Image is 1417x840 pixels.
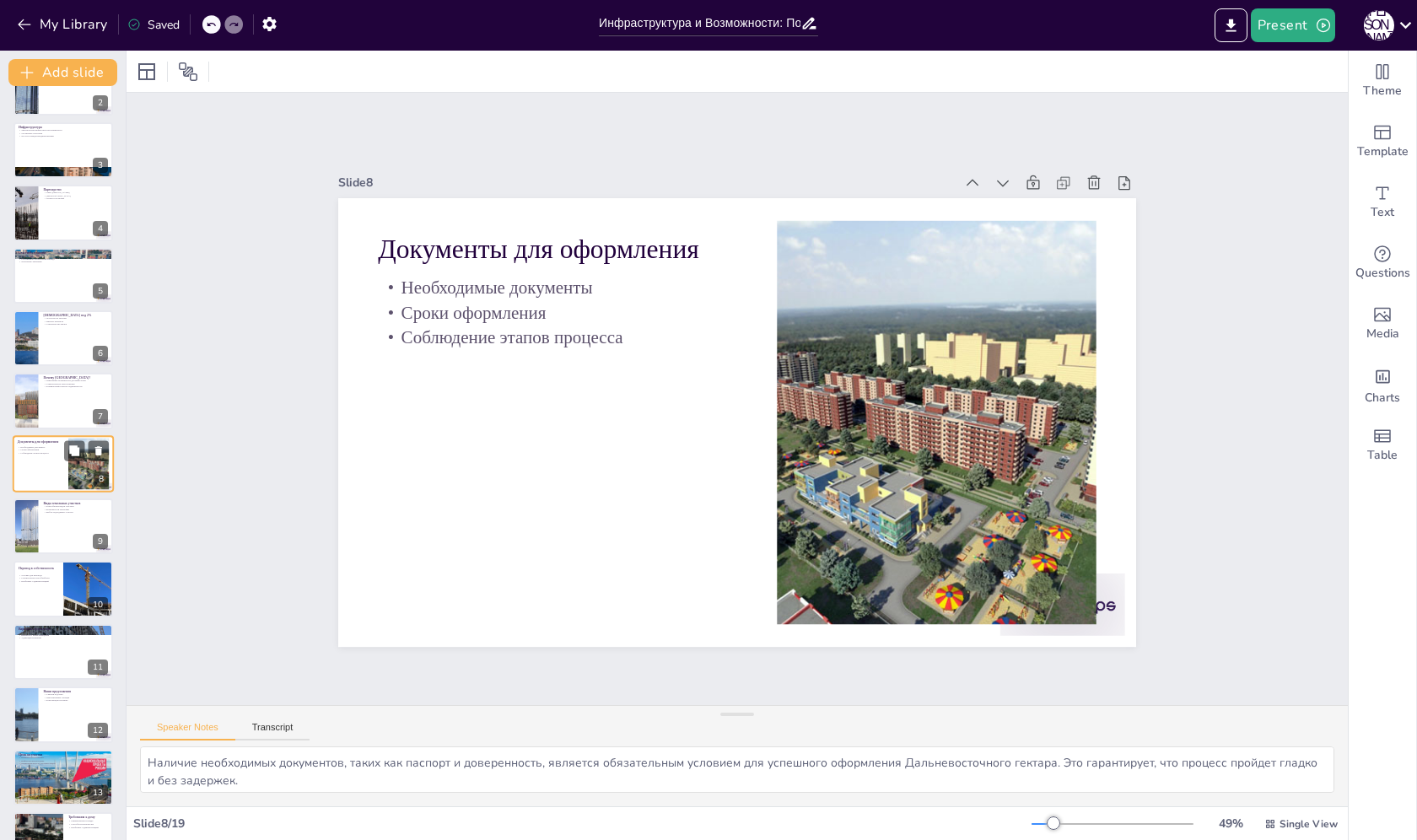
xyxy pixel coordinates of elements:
button: Transcript [235,722,310,740]
div: https://cdn.sendsteps.com/images/logo/sendsteps_logo_white.pnghttps://cdn.sendsteps.com/images/lo... [13,248,113,304]
p: Уникальные возможности для инвесторов [43,380,108,383]
p: Условия для перевода [19,573,58,577]
div: Add text boxes [1349,172,1416,233]
p: Улучшение логистики [19,132,108,135]
p: Документы для оформления [18,439,63,444]
div: Change the overall theme [1349,51,1416,111]
button: Add slide [8,59,117,86]
div: https://cdn.sendsteps.com/images/logo/sendsteps_logo_white.pnghttps://cdn.sendsteps.com/images/lo... [13,122,113,178]
p: Собственная строительная бригада [19,257,108,261]
p: Наши предложения [43,689,108,694]
p: Проблемы с администрацией [68,826,108,829]
p: Инфраструктура [19,125,108,130]
div: Layout [133,58,160,85]
p: Довольные заказчики [19,260,108,263]
div: Add images, graphics, shapes or video [1349,293,1416,354]
div: 10 [13,561,113,617]
span: Text [1371,203,1394,222]
p: Адаптация стратегии [19,637,108,640]
div: https://cdn.sendsteps.com/images/logo/sendsteps_logo_white.pnghttps://cdn.sendsteps.com/images/lo... [13,310,113,366]
div: 7 [93,409,108,424]
p: Разнообразие видов участков [43,504,108,508]
div: 13 [13,750,113,805]
p: Развивающийся рынок недвижимости [43,385,108,389]
span: Table [1367,446,1398,465]
p: Транспортная инфраструктура развивается [19,128,108,132]
div: Get real-time input from your audience [1349,233,1416,293]
div: https://cdn.sendsteps.com/images/logo/sendsteps_logo_white.pnghttps://cdn.sendsteps.com/images/lo... [13,185,113,240]
p: Варианты с коммуникациями [19,633,108,637]
div: https://cdn.sendsteps.com/images/logo/sendsteps_logo_white.pnghttps://cdn.sendsteps.com/images/lo... [13,373,113,428]
p: Варианты оформления [19,627,108,632]
p: Участки под ИЖС [43,693,108,697]
input: Insert title [599,11,800,35]
span: Position [178,62,198,82]
p: Соблюдение этапов процесса [429,186,768,354]
p: Влияние расположения [19,756,108,759]
p: Строительство жилья [43,323,108,326]
button: С [PERSON_NAME] [1364,8,1394,42]
div: 5 [93,283,108,299]
p: Перевод в собственность [19,565,58,570]
div: 3 [93,158,108,173]
div: 6 [93,346,108,361]
p: Стратегическое расположение [43,382,108,385]
span: Single View [1280,817,1338,831]
p: [DEMOGRAPHIC_DATA] под 2% [43,313,108,318]
div: 9 [93,534,108,549]
button: Delete Slide [89,440,109,460]
div: 12 [88,723,108,738]
p: Опыт [PERSON_NAME] [43,191,108,195]
div: Saved [127,17,180,33]
p: Интерес клиентов [43,320,108,323]
span: Template [1357,143,1409,161]
div: 49 % [1210,816,1251,832]
p: Виды земельных участков [43,501,108,506]
div: 9 [13,498,113,554]
span: Questions [1355,264,1410,283]
p: Минимальная площадь [68,820,108,823]
span: Media [1366,325,1399,343]
p: Возможности застройки [43,508,108,511]
p: Доступность ипотеки [43,316,108,320]
button: Present [1251,8,1335,42]
p: Конкуренция на рынке [43,699,108,703]
p: Необходимые документы [18,445,63,449]
div: 13 [88,785,108,800]
p: Цены на участки [19,751,108,757]
p: Варианты без коммуникаций [19,630,108,633]
button: Speaker Notes [140,722,235,740]
p: [DEMOGRAPHIC_DATA] [43,194,108,197]
p: Строительство или обработка [19,576,58,579]
p: Сроки оформления [18,448,63,451]
div: Add a table [1349,415,1416,476]
button: My Library [13,11,115,38]
button: Export to PowerPoint [1215,8,1247,42]
p: Перспективные локации [43,696,108,699]
div: Add charts and graphs [1349,354,1416,415]
div: Slide 8 [457,32,1026,297]
span: Theme [1363,82,1402,100]
div: 4 [93,221,108,236]
p: Инфраструктура и цены [19,759,108,762]
div: 11 [88,660,108,675]
button: Duplicate Slide [64,440,84,460]
p: Почему [GEOGRAPHIC_DATA]? [43,375,108,380]
p: Доступ к международным рынкам [19,135,108,138]
div: 12 [13,687,113,742]
p: Необходимые документы [450,140,788,309]
textarea: Наличие необходимых документов, таких как паспорт и доверенность, является обязательным условием ... [140,746,1334,793]
p: Партнерство [43,187,108,192]
div: https://cdn.sendsteps.com/images/logo/sendsteps_logo_white.pnghttps://cdn.sendsteps.com/images/lo... [13,435,114,493]
div: 11 [13,624,113,680]
p: Опыт и Результаты [19,250,108,255]
p: Соблюдение этапов процесса [18,451,63,455]
div: Slide 8 / 19 [133,816,1032,832]
p: Выбор подходящего участка [43,511,108,514]
span: Charts [1365,389,1400,407]
p: Способы строительства [68,822,108,826]
div: 2 [93,95,108,110]
p: Привлекательность для инвестиций [19,762,108,765]
div: 10 [88,597,108,612]
div: 2 [13,59,113,115]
